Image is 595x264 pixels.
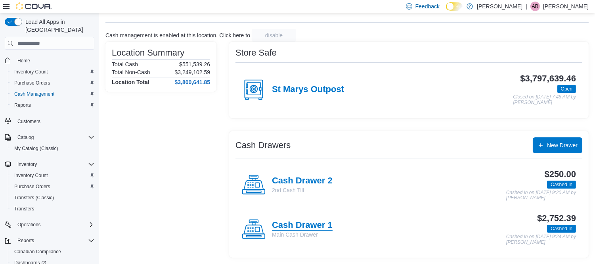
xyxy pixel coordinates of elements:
[11,144,94,153] span: My Catalog (Classic)
[14,55,94,65] span: Home
[415,2,440,10] span: Feedback
[14,160,40,169] button: Inventory
[105,32,250,39] p: Cash management is enabled at this location. Click here to
[272,85,344,95] h4: St Marys Outpost
[17,237,34,244] span: Reports
[112,79,149,85] h4: Location Total
[179,61,210,67] p: $551,539.26
[14,195,54,201] span: Transfers (Classic)
[2,132,98,143] button: Catalog
[2,54,98,66] button: Home
[174,79,210,85] h4: $3,800,641.85
[506,234,576,245] p: Cashed In on [DATE] 9:24 AM by [PERSON_NAME]
[14,91,54,97] span: Cash Management
[11,67,94,77] span: Inventory Count
[272,220,333,231] h4: Cash Drawer 1
[446,2,463,11] input: Dark Mode
[8,181,98,192] button: Purchase Orders
[14,145,58,152] span: My Catalog (Classic)
[561,85,572,92] span: Open
[14,80,50,86] span: Purchase Orders
[11,144,61,153] a: My Catalog (Classic)
[8,66,98,77] button: Inventory Count
[8,203,98,214] button: Transfers
[2,159,98,170] button: Inventory
[11,247,94,256] span: Canadian Compliance
[252,29,296,42] button: disable
[8,143,98,154] button: My Catalog (Classic)
[543,2,589,11] p: [PERSON_NAME]
[235,141,291,150] h3: Cash Drawers
[2,235,98,246] button: Reports
[112,61,138,67] h6: Total Cash
[14,172,48,179] span: Inventory Count
[11,100,94,110] span: Reports
[533,137,582,153] button: New Drawer
[235,48,277,58] h3: Store Safe
[14,220,94,229] span: Operations
[22,18,94,34] span: Load All Apps in [GEOGRAPHIC_DATA]
[11,193,94,202] span: Transfers (Classic)
[11,171,51,180] a: Inventory Count
[551,181,572,188] span: Cashed In
[8,100,98,111] button: Reports
[14,133,94,142] span: Catalog
[8,192,98,203] button: Transfers (Classic)
[2,116,98,127] button: Customers
[11,193,57,202] a: Transfers (Classic)
[11,78,54,88] a: Purchase Orders
[112,69,150,75] h6: Total Non-Cash
[14,160,94,169] span: Inventory
[477,2,522,11] p: [PERSON_NAME]
[11,204,37,214] a: Transfers
[17,222,41,228] span: Operations
[8,89,98,100] button: Cash Management
[545,170,576,179] h3: $250.00
[174,69,210,75] p: $3,249,102.59
[520,74,576,83] h3: $3,797,639.46
[8,246,98,257] button: Canadian Compliance
[11,89,57,99] a: Cash Management
[532,2,539,11] span: AR
[17,118,40,125] span: Customers
[265,31,283,39] span: disable
[11,247,64,256] a: Canadian Compliance
[112,48,184,58] h3: Location Summary
[14,117,44,126] a: Customers
[17,58,30,64] span: Home
[11,67,51,77] a: Inventory Count
[557,85,576,93] span: Open
[11,89,94,99] span: Cash Management
[11,100,34,110] a: Reports
[11,204,94,214] span: Transfers
[11,171,94,180] span: Inventory Count
[272,186,333,194] p: 2nd Cash Till
[17,134,34,141] span: Catalog
[530,2,540,11] div: Ammar Rangwala
[547,181,576,189] span: Cashed In
[551,225,572,232] span: Cashed In
[16,2,52,10] img: Cova
[14,183,50,190] span: Purchase Orders
[14,236,37,245] button: Reports
[14,249,61,255] span: Canadian Compliance
[547,141,578,149] span: New Drawer
[537,214,576,223] h3: $2,752.39
[526,2,527,11] p: |
[14,220,44,229] button: Operations
[14,102,31,108] span: Reports
[11,78,94,88] span: Purchase Orders
[14,133,37,142] button: Catalog
[547,225,576,233] span: Cashed In
[14,56,33,66] a: Home
[14,206,34,212] span: Transfers
[2,219,98,230] button: Operations
[506,190,576,201] p: Cashed In on [DATE] 9:20 AM by [PERSON_NAME]
[11,182,94,191] span: Purchase Orders
[14,236,94,245] span: Reports
[11,182,54,191] a: Purchase Orders
[14,116,94,126] span: Customers
[14,69,48,75] span: Inventory Count
[272,176,333,186] h4: Cash Drawer 2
